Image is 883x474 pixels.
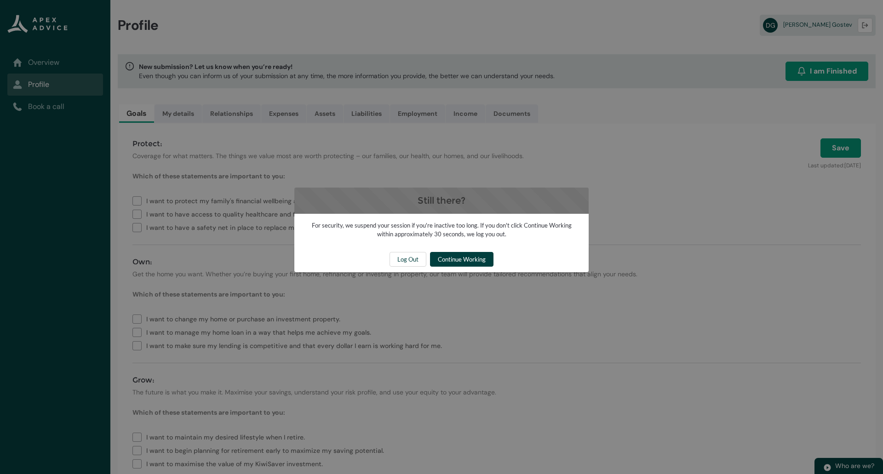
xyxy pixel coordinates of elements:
[430,252,493,267] button: Continue Working
[438,252,486,266] span: Continue Working
[397,252,419,266] span: Log Out
[312,222,572,238] span: For security, we suspend your session if you're inactive too long. If you don't click Continue Wo...
[418,195,465,206] span: Still there?
[390,252,426,267] button: Log Out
